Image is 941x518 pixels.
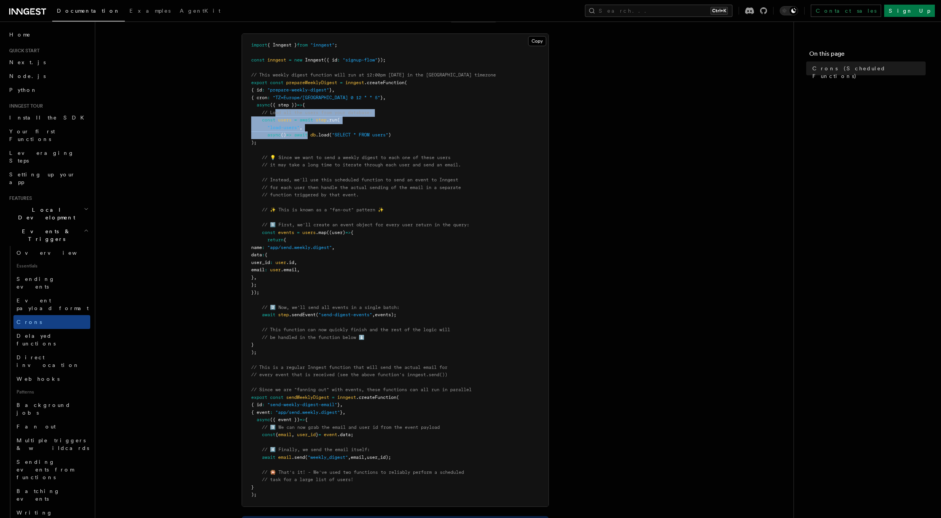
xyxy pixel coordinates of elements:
[262,470,464,475] span: // 🎇 That's it! - We've used two functions to reliably perform a scheduled
[251,485,254,490] span: }
[251,260,270,265] span: user_id
[262,425,440,430] span: // 3️⃣ We can now grab the email and user id from the event payload
[351,230,353,235] span: {
[262,252,265,257] span: :
[275,260,286,265] span: user
[6,55,90,69] a: Next.js
[332,132,388,138] span: "SELECT * FROM users"
[13,484,90,506] a: Batching events
[451,16,496,22] code: createFunction()
[17,354,80,368] span: Direct invocation
[262,245,265,250] span: :
[251,245,262,250] span: name
[305,57,324,63] span: Inngest
[251,275,254,280] span: }
[292,455,305,460] span: .send
[9,73,46,79] span: Node.js
[812,65,926,80] span: Crons (Scheduled Functions)
[286,132,292,138] span: =>
[13,329,90,350] a: Delayed functions
[316,132,329,138] span: .load
[297,432,316,437] span: user_id
[270,102,297,108] span: ({ step })
[281,132,286,138] span: ()
[262,432,275,437] span: const
[316,312,318,317] span: (
[318,432,321,437] span: =
[251,42,267,48] span: import
[343,410,345,415] span: ,
[267,245,332,250] span: "app/send.weekly.digest"
[17,333,56,347] span: Delayed functions
[289,57,292,63] span: =
[884,5,935,17] a: Sign Up
[262,402,265,407] span: :
[340,80,343,85] span: =
[305,455,308,460] span: (
[267,42,297,48] span: { Inngest }
[294,132,308,138] span: await
[326,117,337,123] span: .run
[13,420,90,433] a: Fan out
[251,402,262,407] span: { id
[251,87,262,93] span: { id
[13,260,90,272] span: Essentials
[262,110,372,115] span: // Load all the users from your database:
[262,327,450,332] span: // This function can now quickly finish and the rest of the logic will
[262,230,275,235] span: const
[251,72,496,78] span: // This weekly digest function will run at 12:00pm [DATE] in the [GEOGRAPHIC_DATA] timezone
[6,224,90,246] button: Events & Triggers
[337,117,340,123] span: (
[254,275,257,280] span: ,
[711,7,728,15] kbd: Ctrl+K
[262,87,265,93] span: :
[267,132,281,138] span: async
[6,146,90,168] a: Leveraging Steps
[13,315,90,329] a: Crons
[326,230,345,235] span: ((user)
[335,42,337,48] span: ;
[332,87,335,93] span: ,
[251,80,267,85] span: export
[13,372,90,386] a: Webhooks
[780,6,798,15] button: Toggle dark mode
[383,95,386,100] span: ,
[9,150,74,164] span: Leveraging Steps
[180,8,220,14] span: AgentKit
[297,230,300,235] span: =
[375,312,396,317] span: events);
[294,57,302,63] span: new
[251,365,447,370] span: // This is a regular Inngest function that will send the actual email for
[262,305,399,310] span: // 2️⃣ Now, we'll send all events in a single batch:
[332,395,335,400] span: =
[380,95,383,100] span: }
[6,83,90,97] a: Python
[348,455,351,460] span: ,
[275,432,278,437] span: {
[316,230,326,235] span: .map
[300,417,305,422] span: =>
[305,417,308,422] span: {
[9,59,46,65] span: Next.js
[262,185,461,190] span: // for each user then handle the actual sending of the email in a separate
[262,155,451,160] span: // 💡 Since we want to send a weekly digest to each one of these users
[17,376,60,382] span: Webhooks
[396,395,399,400] span: (
[809,49,926,61] h4: On this page
[262,312,275,317] span: await
[404,80,407,85] span: (
[324,57,337,63] span: ({ id
[265,252,267,257] span: {
[324,432,337,437] span: event
[286,260,294,265] span: .id
[262,222,469,227] span: // 1️⃣ First, we'll create an event object for every user return in the query:
[267,87,329,93] span: "prepare-weekly-digest"
[251,492,257,497] span: );
[13,386,90,398] span: Patterns
[356,395,396,400] span: .createFunction
[262,447,370,452] span: // 4️⃣ Finally, we send the email itself:
[528,36,546,46] button: Copy
[257,102,270,108] span: async
[329,132,332,138] span: (
[13,294,90,315] a: Event payload format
